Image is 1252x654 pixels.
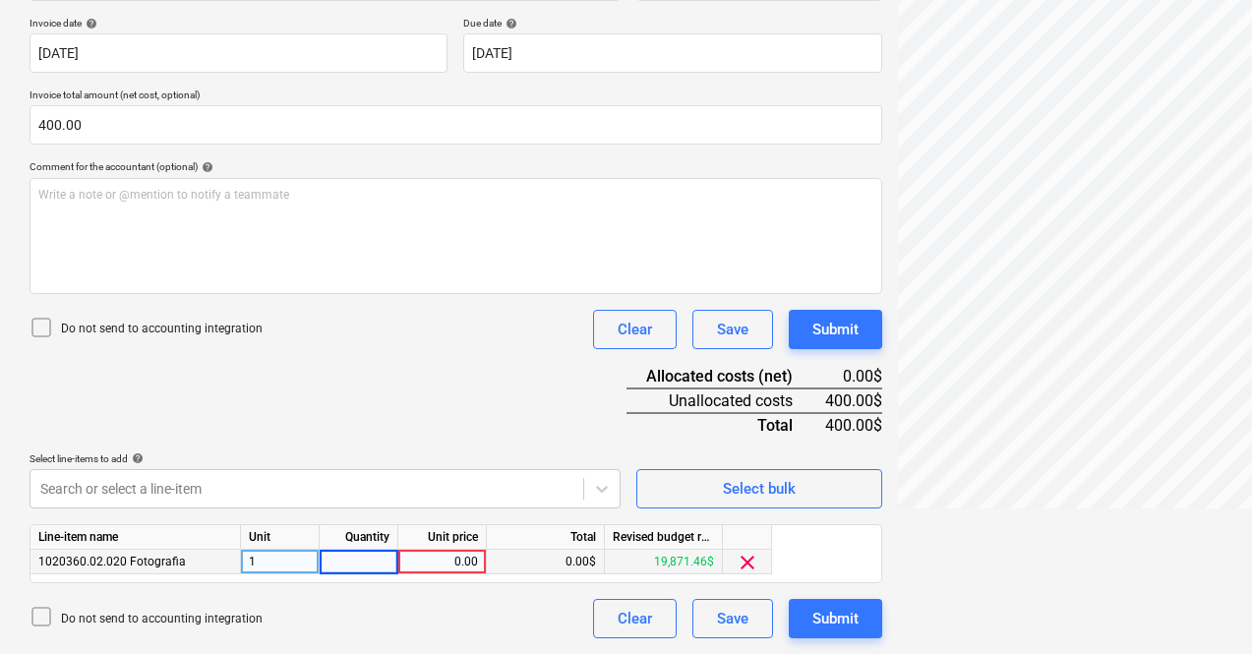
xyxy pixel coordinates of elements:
[30,89,882,105] p: Invoice total amount (net cost, optional)
[487,550,605,574] div: 0.00$
[593,599,677,638] button: Clear
[198,161,213,173] span: help
[789,310,882,349] button: Submit
[38,555,186,568] span: 1020360.02.020 Fotografia
[824,388,882,413] div: 400.00$
[605,550,723,574] div: 19,871.46$
[626,413,824,437] div: Total
[626,388,824,413] div: Unallocated costs
[487,525,605,550] div: Total
[824,365,882,388] div: 0.00$
[30,452,621,465] div: Select line-items to add
[398,525,487,550] div: Unit price
[593,310,677,349] button: Clear
[723,476,796,502] div: Select bulk
[30,17,447,30] div: Invoice date
[463,33,881,73] input: Due date not specified
[1154,560,1252,654] iframe: Chat Widget
[61,611,263,627] p: Do not send to accounting integration
[30,33,447,73] input: Invoice date not specified
[1154,560,1252,654] div: Widget de chat
[61,321,263,337] p: Do not send to accounting integration
[406,550,478,574] div: 0.00
[812,317,859,342] div: Submit
[692,310,773,349] button: Save
[717,317,748,342] div: Save
[626,365,824,388] div: Allocated costs (net)
[618,317,652,342] div: Clear
[812,606,859,631] div: Submit
[692,599,773,638] button: Save
[636,469,882,508] button: Select bulk
[502,18,517,30] span: help
[241,550,320,574] div: 1
[463,17,881,30] div: Due date
[30,105,882,145] input: Invoice total amount (net cost, optional)
[789,599,882,638] button: Submit
[241,525,320,550] div: Unit
[128,452,144,464] span: help
[30,525,241,550] div: Line-item name
[320,525,398,550] div: Quantity
[717,606,748,631] div: Save
[605,525,723,550] div: Revised budget remaining
[30,160,882,173] div: Comment for the accountant (optional)
[82,18,97,30] span: help
[824,413,882,437] div: 400.00$
[618,606,652,631] div: Clear
[736,551,759,574] span: clear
